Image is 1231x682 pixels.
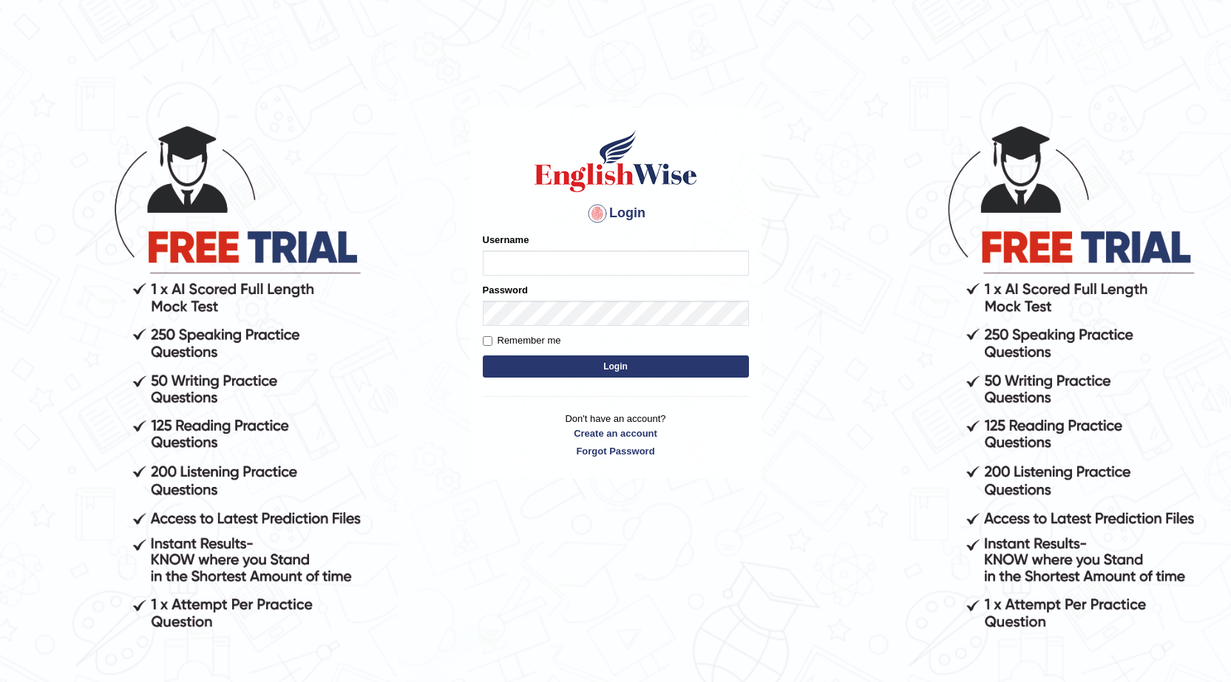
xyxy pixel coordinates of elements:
[483,426,749,440] a: Create an account
[483,283,528,297] label: Password
[483,202,749,225] h4: Login
[483,412,749,457] p: Don't have an account?
[483,233,529,247] label: Username
[483,333,561,348] label: Remember me
[532,128,700,194] img: Logo of English Wise sign in for intelligent practice with AI
[483,336,492,346] input: Remember me
[483,444,749,458] a: Forgot Password
[483,355,749,378] button: Login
